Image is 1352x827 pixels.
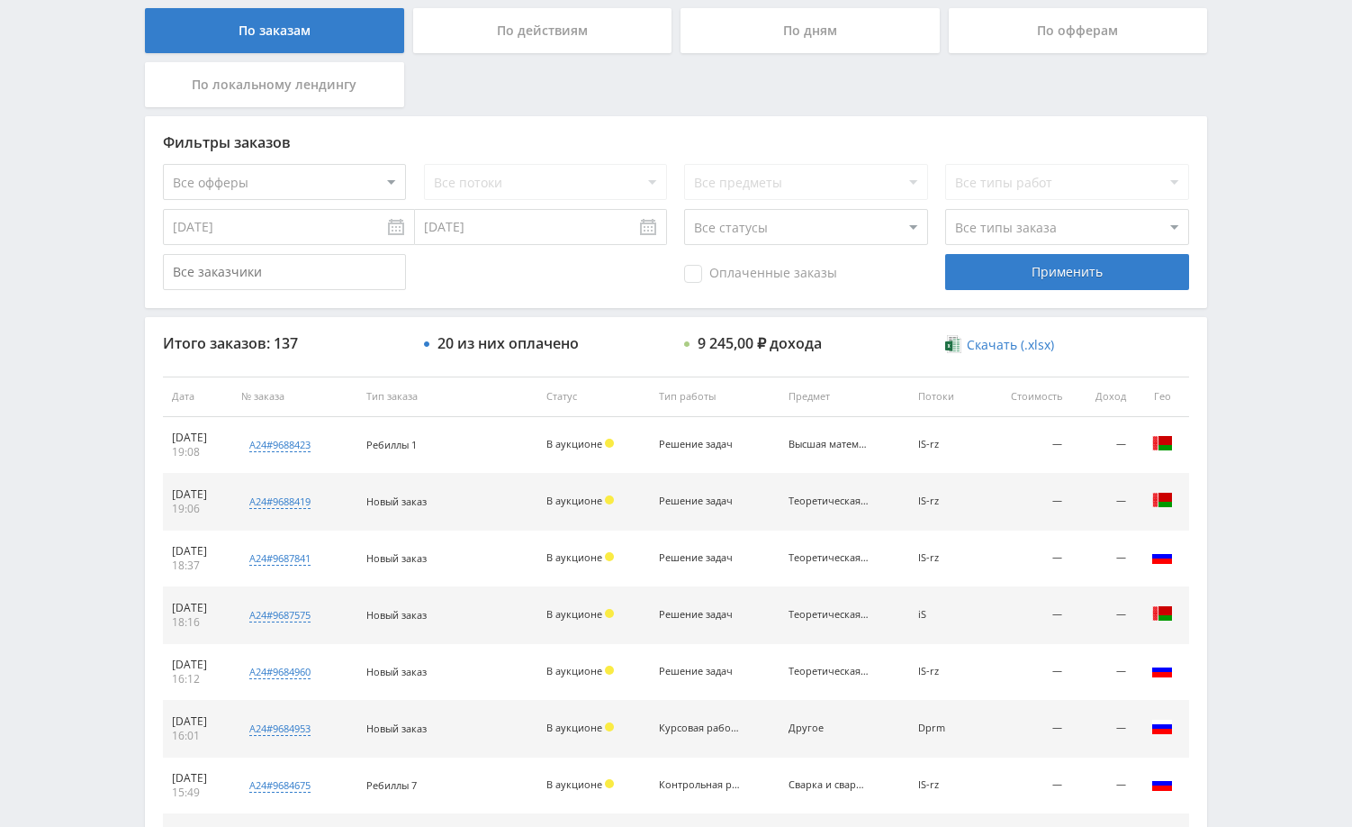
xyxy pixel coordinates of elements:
[967,338,1054,352] span: Скачать (.xlsx)
[413,8,672,53] div: По действиям
[1071,377,1135,417] th: Доход
[945,254,1188,290] div: Применить
[605,779,614,788] span: Холд
[918,609,971,621] div: iS
[163,134,1189,150] div: Фильтры заказов
[1071,474,1135,531] td: —
[249,438,311,452] div: a24#9688423
[249,722,311,736] div: a24#9684953
[650,377,780,417] th: Тип работы
[1071,587,1135,644] td: —
[163,254,406,290] input: Все заказчики
[918,666,971,677] div: IS-rz
[980,587,1071,644] td: —
[789,666,870,677] div: Теоретическая механика
[163,335,406,351] div: Итого заказов: 137
[980,474,1071,531] td: —
[546,721,602,734] span: В аукционе
[789,552,870,564] div: Теоретическая механика
[1071,644,1135,701] td: —
[172,729,223,743] div: 16:01
[789,495,870,507] div: Теоретическая механика
[918,439,971,450] div: IS-rz
[659,666,740,677] div: Решение задач
[172,672,223,686] div: 16:12
[1151,659,1173,681] img: rus.png
[145,62,404,107] div: По локальному лендингу
[366,608,427,622] span: Новый заказ
[172,771,223,786] div: [DATE]
[605,666,614,675] span: Холд
[1151,603,1173,624] img: blr.png
[780,377,909,417] th: Предмет
[1071,701,1135,758] td: —
[698,335,822,351] div: 9 245,00 ₽ дохода
[172,445,223,459] div: 19:08
[789,779,870,791] div: Сварка и сварочное производство
[249,665,311,679] div: a24#9684960
[546,494,602,507] span: В аукционе
[172,786,223,800] div: 15:49
[546,777,602,791] span: В аукционе
[1151,773,1173,795] img: rus.png
[1071,417,1135,474] td: —
[789,609,870,621] div: Теоретическая механика
[172,544,223,559] div: [DATE]
[605,552,614,561] span: Холд
[659,495,740,507] div: Решение задач
[980,417,1071,474] td: —
[980,644,1071,701] td: —
[918,779,971,791] div: IS-rz
[909,377,980,417] th: Потоки
[789,439,870,450] div: Высшая математика
[172,487,223,502] div: [DATE]
[659,439,740,450] div: Решение задач
[684,265,837,283] span: Оплаченные заказы
[232,377,357,417] th: № заказа
[605,722,614,732] span: Холд
[172,431,223,445] div: [DATE]
[945,335,960,353] img: xlsx
[945,336,1053,354] a: Скачать (.xlsx)
[918,552,971,564] div: IS-rz
[546,550,602,564] span: В аукционе
[1151,432,1173,454] img: blr.png
[1151,546,1173,568] img: rus.png
[249,495,311,509] div: a24#9688419
[659,779,740,791] div: Контрольная работа
[605,495,614,504] span: Холд
[918,722,971,734] div: Dprm
[918,495,971,507] div: IS-rz
[980,531,1071,587] td: —
[172,502,223,516] div: 19:06
[172,601,223,615] div: [DATE]
[789,722,870,734] div: Другое
[546,437,602,450] span: В аукционе
[659,609,740,621] div: Решение задач
[172,615,223,630] div: 18:16
[172,714,223,729] div: [DATE]
[1151,716,1173,738] img: rus.png
[1071,531,1135,587] td: —
[249,551,311,566] div: a24#9687841
[249,608,311,623] div: a24#9687575
[172,559,223,573] div: 18:37
[605,609,614,618] span: Холд
[546,607,602,621] span: В аукционе
[437,335,579,351] div: 20 из них оплачено
[366,438,417,451] span: Ребиллы 1
[1151,489,1173,511] img: blr.png
[366,722,427,735] span: Новый заказ
[163,377,232,417] th: Дата
[249,778,311,793] div: a24#9684675
[357,377,537,417] th: Тип заказа
[659,552,740,564] div: Решение задач
[172,658,223,672] div: [DATE]
[145,8,404,53] div: По заказам
[1135,377,1189,417] th: Гео
[546,664,602,677] span: В аукционе
[366,551,427,565] span: Новый заказ
[681,8,940,53] div: По дням
[366,778,417,792] span: Ребиллы 7
[537,377,650,417] th: Статус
